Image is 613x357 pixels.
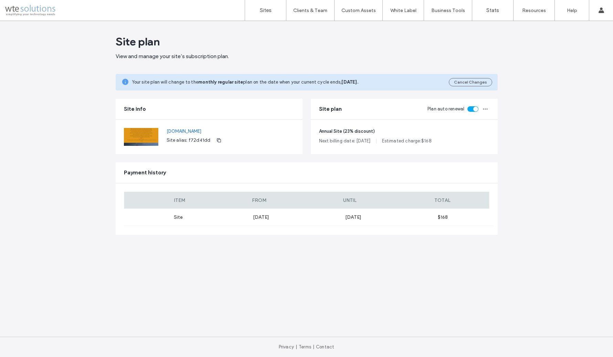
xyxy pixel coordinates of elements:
[198,79,243,85] b: monthly regular site
[167,128,224,135] a: [DOMAIN_NAME]
[438,214,448,220] span: $168
[124,169,166,176] span: Payment history
[279,344,294,349] a: Privacy
[124,197,252,203] label: ITEM
[319,128,489,135] span: Annual Site (23% discount)
[467,106,478,112] div: toggle
[299,344,311,349] a: Terms
[116,35,160,48] span: Site plan
[341,8,376,13] label: Custom Assets
[296,344,297,349] span: |
[421,138,424,143] span: $
[124,128,158,146] img: Screenshot.png
[316,344,334,349] a: Contact
[124,105,146,113] span: Site info
[382,138,432,144] span: Estimated charge: 168
[116,53,229,60] span: View and manage your site’s subscription plan.
[252,197,343,203] label: FROM
[132,79,358,85] span: Your site plan will change to the plan on the date when your current cycle ends,
[341,79,358,85] b: [DATE].
[253,214,345,220] label: [DATE]
[260,7,272,13] label: Sites
[319,105,342,113] span: Site plan
[434,197,451,203] span: TOTAL
[319,138,371,144] span: Next billing date: [DATE]
[124,214,253,220] label: Site
[427,106,464,112] span: Plan auto renewal
[522,8,546,13] label: Resources
[293,8,327,13] label: Clients & Team
[486,7,499,13] label: Stats
[390,8,416,13] label: White Label
[567,8,577,13] label: Help
[431,8,465,13] label: Business Tools
[343,197,434,203] label: UNTIL
[345,214,437,220] label: [DATE]
[167,137,211,144] span: Site alias: f72d41dd
[449,78,492,86] button: Cancel Changes
[313,344,314,349] span: |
